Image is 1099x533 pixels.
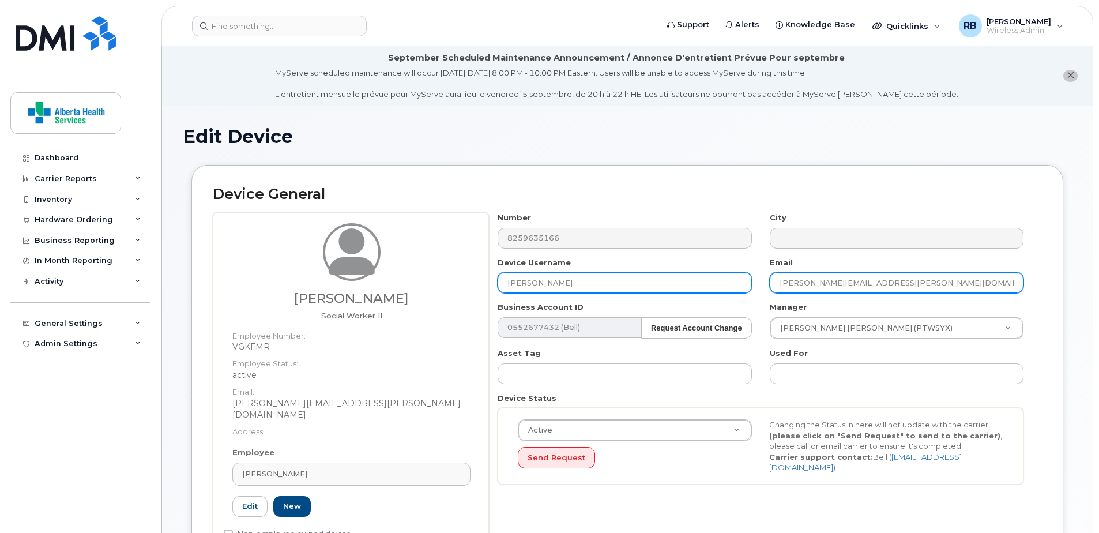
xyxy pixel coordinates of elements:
[232,352,471,369] dt: Employee Status:
[498,302,584,313] label: Business Account ID
[518,447,595,468] button: Send Request
[388,52,845,64] div: September Scheduled Maintenance Announcement / Annonce D'entretient Prévue Pour septembre
[770,257,793,268] label: Email
[651,324,742,332] strong: Request Account Change
[232,291,471,306] h3: [PERSON_NAME]
[773,323,953,333] span: [PERSON_NAME] [PERSON_NAME] (PTWSYX)
[232,325,471,341] dt: Employee Number:
[498,393,556,404] label: Device Status
[769,431,1000,440] strong: (please click on "Send Request" to send to the carrier)
[770,318,1023,339] a: [PERSON_NAME] [PERSON_NAME] (PTWSYX)
[275,67,958,100] div: MyServe scheduled maintenance will occur [DATE][DATE] 8:00 PM - 10:00 PM Eastern. Users will be u...
[183,126,1072,147] h1: Edit Device
[232,397,471,421] dd: [PERSON_NAME][EMAIL_ADDRESS][PERSON_NAME][DOMAIN_NAME]
[321,311,382,320] span: Job title
[232,463,471,486] a: [PERSON_NAME]
[769,452,873,461] strong: Carrier support contact:
[641,317,752,339] button: Request Account Change
[1063,70,1078,82] button: close notification
[232,381,471,397] dt: Email:
[498,212,531,223] label: Number
[770,348,808,359] label: Used For
[770,302,807,313] label: Manager
[521,425,552,436] span: Active
[769,452,962,472] a: [EMAIL_ADDRESS][DOMAIN_NAME]
[232,496,268,517] a: Edit
[232,447,274,458] label: Employee
[498,257,571,268] label: Device Username
[213,186,1042,202] h2: Device General
[232,341,471,352] dd: VGKFMR
[242,468,307,479] span: [PERSON_NAME]
[518,420,751,441] a: Active
[761,419,1012,473] div: Changing the Status in here will not update with the carrier, , please call or email carrier to e...
[498,348,541,359] label: Asset Tag
[770,212,786,223] label: City
[273,496,311,517] a: New
[232,421,471,437] dt: Address:
[232,369,471,381] dd: active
